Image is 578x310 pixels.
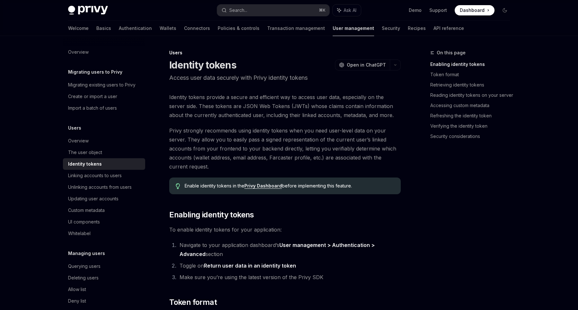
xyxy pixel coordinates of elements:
div: Migrating existing users to Privy [68,81,136,89]
a: Privy Dashboard [244,183,282,189]
a: Token format [430,69,515,80]
li: Make sure you’re using the latest version of the Privy SDK [178,273,401,282]
span: Token format [169,297,217,307]
button: Toggle dark mode [500,5,510,15]
div: Allow list [68,286,86,293]
a: Demo [409,7,422,14]
a: Overview [63,135,145,147]
a: Reading identity tokens on your server [430,90,515,100]
a: Deny list [63,295,145,307]
a: Unlinking accounts from users [63,181,145,193]
div: Overview [68,48,89,56]
a: Retrieving identity tokens [430,80,515,90]
div: Updating user accounts [68,195,118,203]
a: Updating user accounts [63,193,145,205]
div: Overview [68,137,89,145]
strong: Return user data in an identity token [204,262,296,269]
li: Navigate to your application dashboard’s section [178,241,401,259]
div: Users [169,50,401,56]
a: Accessing custom metadata [430,100,515,111]
a: Welcome [68,21,89,36]
a: Refreshing the identity token [430,111,515,121]
a: Identity tokens [63,158,145,170]
li: Toggle on [178,261,401,270]
a: Allow list [63,284,145,295]
div: Deleting users [68,274,99,282]
div: Querying users [68,262,101,270]
div: Custom metadata [68,206,105,214]
img: dark logo [68,6,108,15]
div: Create or import a user [68,93,117,100]
a: Transaction management [267,21,325,36]
a: Authentication [119,21,152,36]
span: Enable identity tokens in the before implementing this feature. [185,183,394,189]
span: Ask AI [344,7,356,14]
span: Open in ChatGPT [347,62,386,68]
span: Enabling identity tokens [169,210,254,220]
a: Custom metadata [63,205,145,216]
a: Connectors [184,21,210,36]
svg: Tip [176,183,180,189]
a: Policies & controls [218,21,259,36]
div: Deny list [68,297,86,305]
a: Verifying the identity token [430,121,515,131]
a: Recipes [408,21,426,36]
div: Unlinking accounts from users [68,183,132,191]
a: The user object [63,147,145,158]
a: Import a batch of users [63,102,145,114]
div: UI components [68,218,100,226]
div: Import a batch of users [68,104,117,112]
a: Whitelabel [63,228,145,239]
span: Privy strongly recommends using identity tokens when you need user-level data on your server. The... [169,126,401,171]
span: ⌘ K [319,8,326,13]
h5: Managing users [68,250,105,257]
a: Create or import a user [63,91,145,102]
span: On this page [437,49,466,57]
span: Dashboard [460,7,485,14]
button: Open in ChatGPT [335,59,390,70]
a: Linking accounts to users [63,170,145,181]
a: Security considerations [430,131,515,141]
a: Overview [63,46,145,58]
button: Search...⌘K [217,5,329,16]
div: The user object [68,149,102,156]
a: Support [429,7,447,14]
span: To enable identity tokens for your application: [169,225,401,234]
h5: Users [68,124,81,132]
div: Linking accounts to users [68,172,122,179]
button: Ask AI [333,5,361,16]
a: Enabling identity tokens [430,59,515,69]
a: Migrating existing users to Privy [63,79,145,91]
h1: Identity tokens [169,59,236,71]
h5: Migrating users to Privy [68,68,122,76]
a: Security [382,21,400,36]
a: UI components [63,216,145,228]
a: Dashboard [455,5,495,15]
a: User management [333,21,374,36]
a: Querying users [63,260,145,272]
a: Basics [96,21,111,36]
a: Deleting users [63,272,145,284]
span: Identity tokens provide a secure and efficient way to access user data, especially on the server ... [169,93,401,120]
a: API reference [433,21,464,36]
div: Identity tokens [68,160,102,168]
a: Wallets [160,21,176,36]
p: Access user data securely with Privy identity tokens [169,73,401,82]
div: Search... [229,6,247,14]
div: Whitelabel [68,230,91,237]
